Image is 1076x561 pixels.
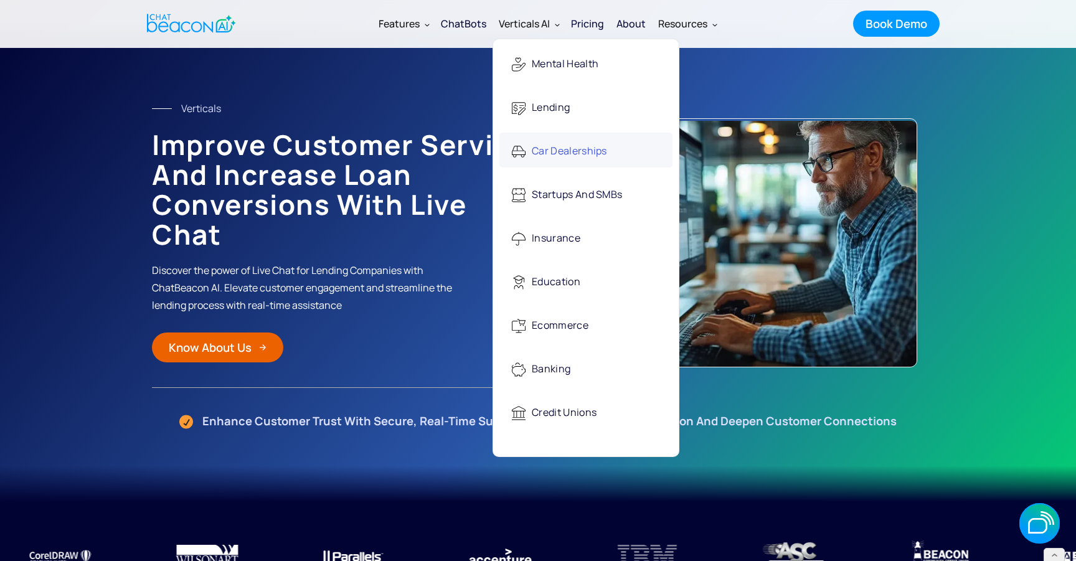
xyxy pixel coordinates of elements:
[565,7,610,40] a: Pricing
[499,15,550,32] div: Verticals AI
[202,413,523,429] strong: Enhance Customer Trust with Secure, Real-Time Support
[179,413,193,429] img: Check Icon Orange
[379,15,420,32] div: Features
[499,263,672,298] a: Education
[425,22,430,27] img: Dropdown
[136,8,243,39] a: home
[532,270,580,295] div: Education
[499,307,672,342] a: Ecommerce
[372,9,435,39] div: Features
[152,108,172,109] img: Line
[181,100,221,117] div: Verticals
[610,7,652,40] a: About
[435,7,493,40] a: ChatBots
[532,226,580,252] div: Insurance
[499,45,672,80] a: Mental Health
[712,22,717,27] img: Dropdown
[616,15,646,32] div: About
[259,344,267,351] img: Arrow
[532,357,570,382] div: Banking
[571,15,604,32] div: Pricing
[499,220,672,255] a: Insurance
[169,339,252,356] div: Know About Us
[152,262,461,314] p: Discover the power of Live Chat for Lending Companies with ChatBeacon AI. Elevate customer engage...
[658,15,707,32] div: Resources
[499,176,672,211] a: Startups and SMBs
[555,413,897,429] strong: Simplify Communication and Deepen Customer Connections
[853,11,940,37] a: Book Demo
[532,95,570,121] div: Lending
[493,39,679,457] nav: Verticals AI
[441,15,486,32] div: ChatBots
[652,9,722,39] div: Resources
[532,313,588,339] div: Ecommerce
[866,16,927,32] div: Book Demo
[493,9,565,39] div: Verticals AI
[152,332,283,362] a: Know About Us
[532,139,607,164] div: Car Dealerships
[532,182,622,208] div: Startups and SMBs
[532,400,597,426] div: Credit Unions
[532,52,598,77] div: Mental Health
[499,89,672,124] a: Lending
[152,130,529,249] h1: Improve customer service and increase loan conversions with live chat
[499,133,672,167] a: Car Dealerships
[555,22,560,27] img: Dropdown
[499,351,672,385] a: Banking
[499,394,672,429] a: Credit Unions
